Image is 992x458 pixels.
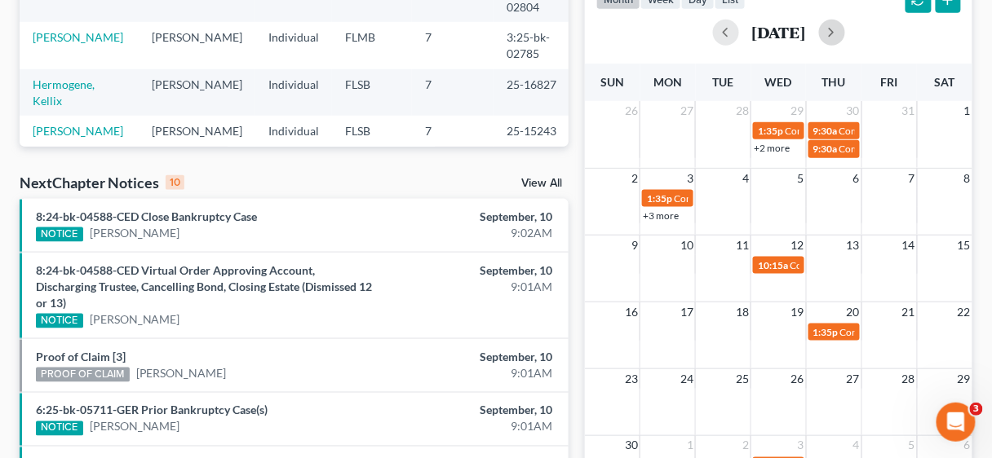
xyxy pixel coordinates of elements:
[36,227,83,242] div: NOTICE
[852,169,861,188] span: 6
[752,24,806,41] h2: [DATE]
[521,178,562,189] a: View All
[139,116,255,146] td: [PERSON_NAME]
[937,403,976,442] iframe: Intercom live chat
[494,69,572,116] td: 25-16827
[36,421,83,436] div: NOTICE
[653,75,682,89] span: Mon
[790,101,806,121] span: 29
[623,101,640,121] span: 26
[758,125,783,137] span: 1:35p
[907,436,917,456] span: 5
[391,365,552,381] div: 9:01AM
[845,101,861,121] span: 30
[679,236,695,255] span: 10
[623,369,640,389] span: 23
[901,302,917,322] span: 21
[412,116,494,146] td: 7
[796,436,806,456] span: 3
[630,236,640,255] span: 9
[785,125,972,137] span: Confirmation Hearing for [PERSON_NAME]
[36,209,257,223] a: 8:24-bk-04588-CED Close Bankruptcy Case
[255,116,332,146] td: Individual
[412,69,494,116] td: 7
[630,169,640,188] span: 2
[90,311,180,328] a: [PERSON_NAME]
[685,436,695,456] span: 1
[494,22,572,68] td: 3:25-bk-02785
[956,369,972,389] span: 29
[796,169,806,188] span: 5
[901,101,917,121] span: 31
[963,169,972,188] span: 8
[901,236,917,255] span: 14
[679,101,695,121] span: 27
[822,75,846,89] span: Thu
[734,101,751,121] span: 28
[494,147,572,209] td: 8:25-bk-05915
[741,169,751,188] span: 4
[970,403,983,416] span: 3
[647,192,672,205] span: 1:35p
[36,263,372,310] a: 8:24-bk-04588-CED Virtual Order Approving Account, Discharging Trustee, Cancelling Bond, Closing ...
[963,436,972,456] span: 6
[255,22,332,68] td: Individual
[623,436,640,456] span: 30
[139,147,255,209] td: [PERSON_NAME]
[600,75,624,89] span: Sun
[36,350,126,363] a: Proof of Claim [3]
[412,22,494,68] td: 7
[33,30,123,44] a: [PERSON_NAME]
[734,236,751,255] span: 11
[790,369,806,389] span: 26
[734,369,751,389] span: 25
[813,125,838,137] span: 9:30a
[956,236,972,255] span: 15
[391,403,552,419] div: September, 10
[391,349,552,365] div: September, 10
[166,175,184,190] div: 10
[813,326,839,338] span: 1:35p
[36,314,83,328] div: NOTICE
[813,143,838,155] span: 9:30a
[901,369,917,389] span: 28
[90,419,180,435] a: [PERSON_NAME]
[391,419,552,435] div: 9:01AM
[391,279,552,295] div: 9:01AM
[139,22,255,68] td: [PERSON_NAME]
[332,69,412,116] td: FLSB
[332,22,412,68] td: FLMB
[332,147,412,209] td: FLMB
[90,225,180,241] a: [PERSON_NAME]
[881,75,898,89] span: Fri
[674,192,861,205] span: Confirmation Hearing for [PERSON_NAME]
[758,259,788,271] span: 10:15a
[685,169,695,188] span: 3
[36,403,268,417] a: 6:25-bk-05711-GER Prior Bankruptcy Case(s)
[907,169,917,188] span: 7
[623,302,640,322] span: 16
[790,236,806,255] span: 12
[679,302,695,322] span: 17
[255,147,332,209] td: Individual
[36,368,130,382] div: PROOF OF CLAIM
[765,75,792,89] span: Wed
[713,75,734,89] span: Tue
[741,436,751,456] span: 2
[679,369,695,389] span: 24
[136,365,227,381] a: [PERSON_NAME]
[845,236,861,255] span: 13
[139,69,255,116] td: [PERSON_NAME]
[845,369,861,389] span: 27
[845,302,861,322] span: 20
[33,77,95,108] a: Hermogene, Kellix
[494,116,572,146] td: 25-15243
[734,302,751,322] span: 18
[255,69,332,116] td: Individual
[852,436,861,456] span: 4
[956,302,972,322] span: 22
[33,124,123,138] a: [PERSON_NAME]
[391,209,552,225] div: September, 10
[643,209,679,222] a: +3 more
[332,116,412,146] td: FLSB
